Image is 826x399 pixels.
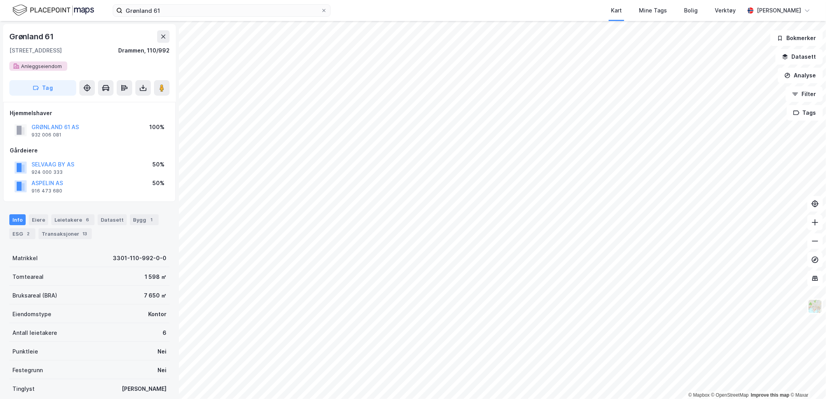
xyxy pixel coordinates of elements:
div: Tomteareal [12,272,44,282]
div: Hjemmelshaver [10,108,169,118]
div: Transaksjoner [38,228,92,239]
div: Kontor [148,310,166,319]
div: 50% [152,178,164,188]
div: Info [9,214,26,225]
div: 916 473 680 [31,188,62,194]
div: [PERSON_NAME] [122,384,166,394]
div: Bolig [684,6,698,15]
div: 6 [163,328,166,338]
div: 6 [84,216,91,224]
div: [STREET_ADDRESS] [9,46,62,55]
a: Mapbox [688,392,710,398]
div: 2 [24,230,32,238]
div: [PERSON_NAME] [757,6,801,15]
div: Punktleie [12,347,38,356]
div: 7 650 ㎡ [144,291,166,300]
div: Grønland 61 [9,30,55,43]
div: Nei [157,366,166,375]
div: Festegrunn [12,366,43,375]
div: Mine Tags [639,6,667,15]
div: 1 598 ㎡ [145,272,166,282]
div: 1 [148,216,156,224]
div: Drammen, 110/992 [118,46,170,55]
div: Kart [611,6,622,15]
div: Matrikkel [12,254,38,263]
div: Antall leietakere [12,328,57,338]
iframe: Chat Widget [787,362,826,399]
div: 13 [81,230,89,238]
img: logo.f888ab2527a4732fd821a326f86c7f29.svg [12,3,94,17]
div: 924 000 333 [31,169,63,175]
div: Gårdeiere [10,146,169,155]
div: Datasett [98,214,127,225]
div: Eiere [29,214,48,225]
div: Bygg [130,214,159,225]
div: 50% [152,160,164,169]
div: Leietakere [51,214,94,225]
div: Verktøy [715,6,736,15]
div: 100% [149,122,164,132]
a: OpenStreetMap [711,392,749,398]
img: Z [808,299,822,314]
button: Tag [9,80,76,96]
button: Filter [786,86,823,102]
div: Nei [157,347,166,356]
button: Datasett [775,49,823,65]
div: 3301-110-992-0-0 [113,254,166,263]
div: Bruksareal (BRA) [12,291,57,300]
button: Tags [787,105,823,121]
div: ESG [9,228,35,239]
a: Improve this map [751,392,789,398]
button: Analyse [778,68,823,83]
div: Eiendomstype [12,310,51,319]
input: Søk på adresse, matrikkel, gårdeiere, leietakere eller personer [122,5,321,16]
div: Tinglyst [12,384,35,394]
div: 932 006 081 [31,132,61,138]
button: Bokmerker [770,30,823,46]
